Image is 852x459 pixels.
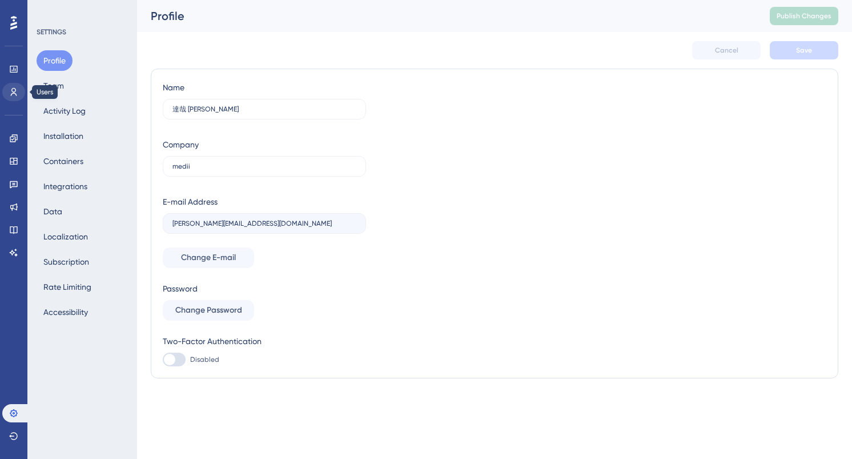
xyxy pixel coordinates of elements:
[37,27,129,37] div: SETTINGS
[37,252,96,272] button: Subscription
[163,300,254,321] button: Change Password
[37,75,71,96] button: Team
[37,50,73,71] button: Profile
[37,226,95,247] button: Localization
[163,81,184,94] div: Name
[770,7,838,25] button: Publish Changes
[796,46,812,55] span: Save
[163,138,199,151] div: Company
[770,41,838,59] button: Save
[163,195,218,209] div: E-mail Address
[172,219,356,227] input: E-mail Address
[163,248,254,268] button: Change E-mail
[175,304,242,317] span: Change Password
[172,162,356,170] input: Company Name
[163,282,366,296] div: Password
[37,176,94,197] button: Integrations
[37,151,90,171] button: Containers
[172,105,356,113] input: Name Surname
[37,277,98,297] button: Rate Limiting
[777,11,831,21] span: Publish Changes
[692,41,761,59] button: Cancel
[163,334,366,348] div: Two-Factor Authentication
[37,201,69,222] button: Data
[37,302,95,322] button: Accessibility
[37,101,93,121] button: Activity Log
[181,251,236,265] span: Change E-mail
[715,46,738,55] span: Cancel
[151,8,741,24] div: Profile
[37,126,90,146] button: Installation
[190,355,219,364] span: Disabled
